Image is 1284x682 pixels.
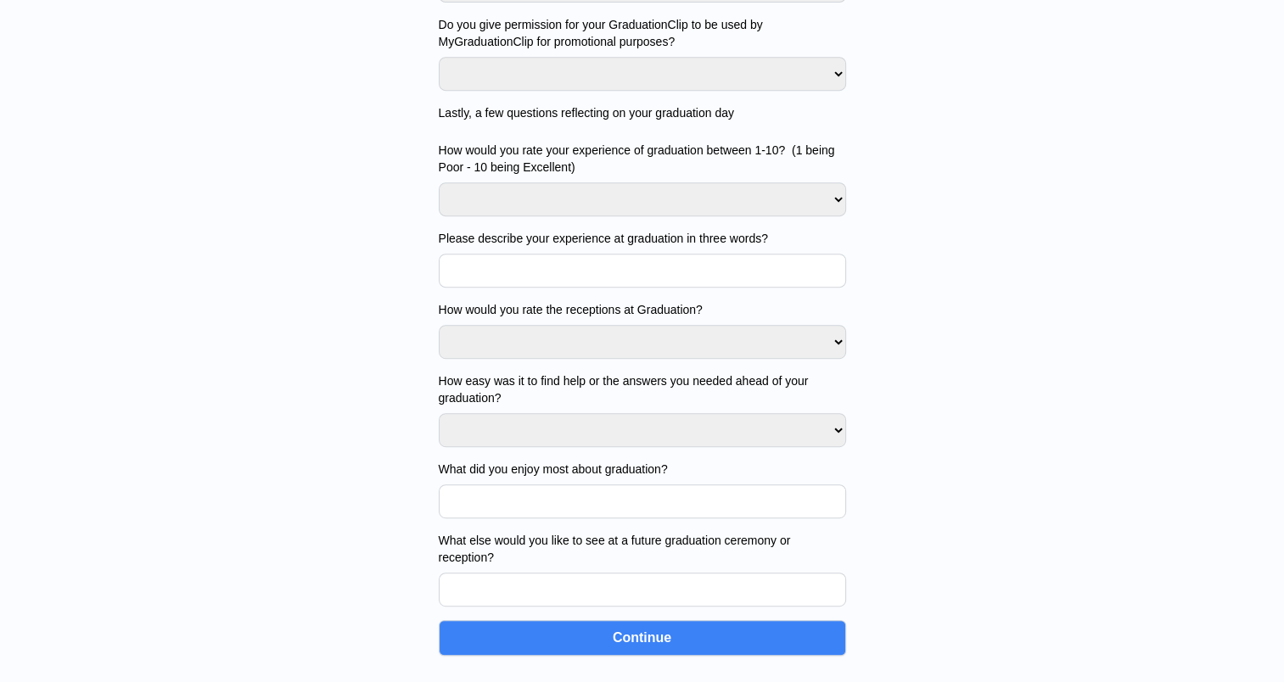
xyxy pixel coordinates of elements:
[439,104,846,121] label: Lastly, a few questions reflecting on your graduation day
[439,142,846,176] label: How would you rate your experience of graduation between 1-10? (1 being Poor - 10 being Excellent)
[439,461,846,478] label: What did you enjoy most about graduation?
[439,532,846,566] label: What else would you like to see at a future graduation ceremony or reception?
[439,230,846,247] label: Please describe your experience at graduation in three words?
[439,620,846,656] button: Continue
[439,301,846,318] label: How would you rate the receptions at Graduation?
[439,372,846,406] label: How easy was it to find help or the answers you needed ahead of your graduation?
[439,16,846,50] label: Do you give permission for your GraduationClip to be used by MyGraduationClip for promotional pur...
